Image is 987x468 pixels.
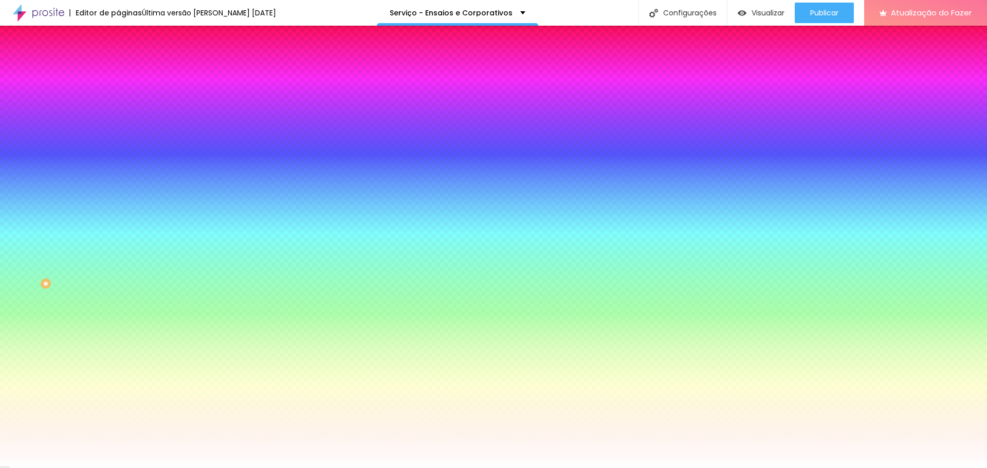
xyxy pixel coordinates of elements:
font: Visualizar [752,8,784,18]
font: Configurações [663,8,717,18]
img: Ícone [649,9,658,17]
button: Publicar [795,3,854,23]
font: Serviço - Ensaios e Corporativos [390,8,513,18]
font: Publicar [810,8,838,18]
font: Editor de páginas [76,8,142,18]
font: Última versão [PERSON_NAME] [DATE] [142,8,276,18]
font: Atualização do Fazer [891,7,972,18]
button: Visualizar [727,3,795,23]
img: view-1.svg [738,9,746,17]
